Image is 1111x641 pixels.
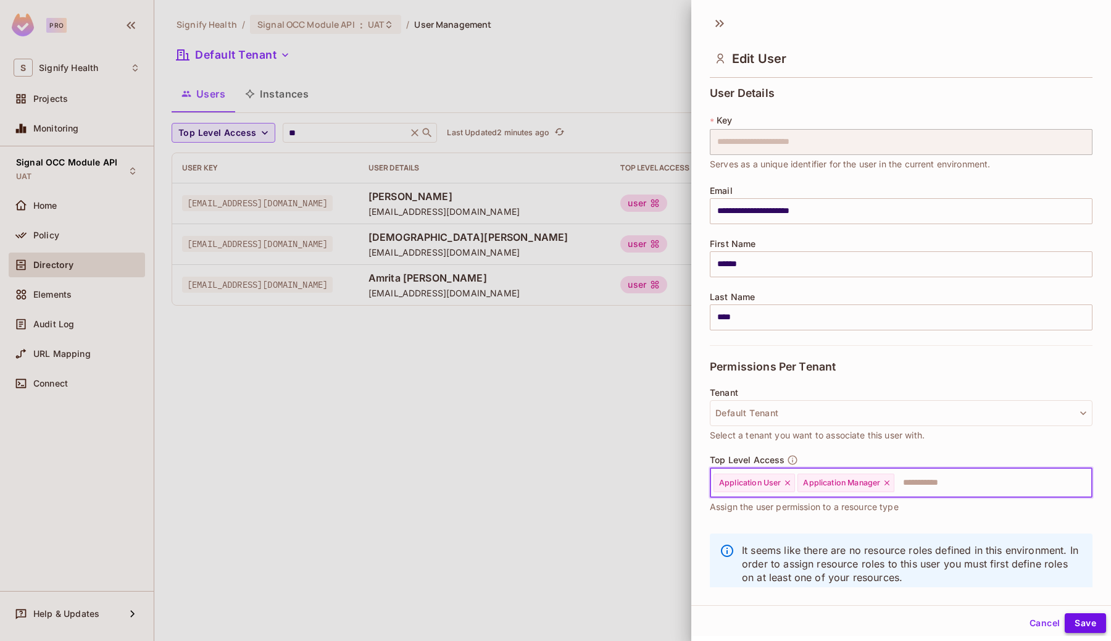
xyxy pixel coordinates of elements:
[710,157,991,171] span: Serves as a unique identifier for the user in the current environment.
[797,474,894,492] div: Application Manager
[710,500,899,514] span: Assign the user permission to a resource type
[1086,481,1088,484] button: Open
[742,543,1083,584] p: It seems like there are no resource roles defined in this environment. In order to assign resourc...
[710,388,738,398] span: Tenant
[732,51,786,66] span: Edit User
[710,361,836,373] span: Permissions Per Tenant
[803,478,880,488] span: Application Manager
[714,474,795,492] div: Application User
[719,478,781,488] span: Application User
[717,115,732,125] span: Key
[710,239,756,249] span: First Name
[710,292,755,302] span: Last Name
[1025,613,1065,633] button: Cancel
[710,429,925,442] span: Select a tenant you want to associate this user with.
[1065,613,1106,633] button: Save
[710,87,775,99] span: User Details
[710,186,733,196] span: Email
[710,400,1092,426] button: Default Tenant
[710,455,784,465] span: Top Level Access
